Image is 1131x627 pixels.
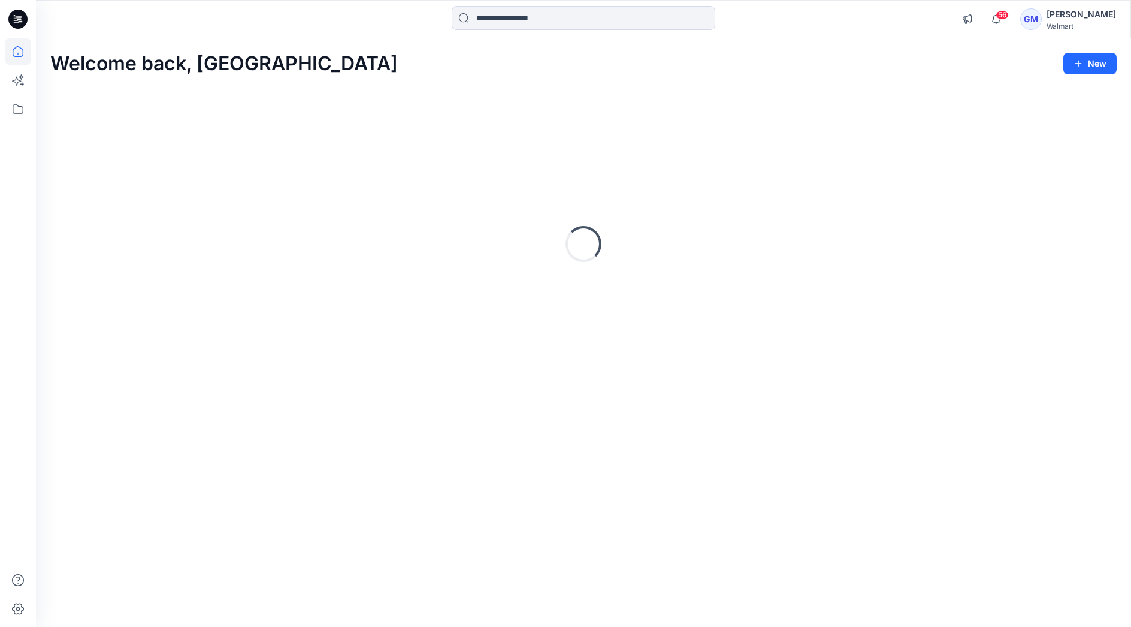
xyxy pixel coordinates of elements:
[50,53,398,75] h2: Welcome back, [GEOGRAPHIC_DATA]
[1020,8,1042,30] div: GM
[996,10,1009,20] span: 56
[1063,53,1117,74] button: New
[1047,7,1116,22] div: [PERSON_NAME]
[1047,22,1116,31] div: Walmart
